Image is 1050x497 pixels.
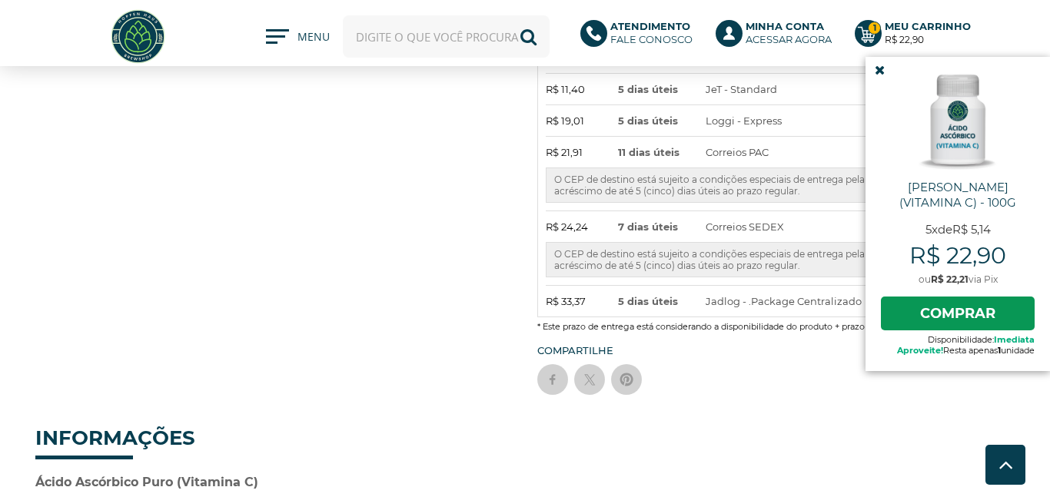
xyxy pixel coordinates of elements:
span: R$ 21,91 [546,144,592,160]
a: AtendimentoFale conosco [580,20,700,54]
img: twitter sharing button [582,372,597,387]
span: Resta apenas unidade [881,345,1035,356]
span: JeT - Standard [706,81,777,97]
span: 11 dias úteis [618,144,680,160]
b: Meu Carrinho [885,20,971,32]
span: de [881,222,1035,237]
span: [PERSON_NAME] (Vitamina C) - 100g [881,180,1035,210]
strong: 1 [868,22,881,35]
span: Correios PAC [706,144,769,160]
p: Fale conosco [610,20,693,46]
div: O CEP de destino está sujeito a condições especiais de entrega pela ECT e será realizada com o ac... [546,167,1006,203]
img: Hopfen Haus BrewShop [109,8,167,65]
span: Correios SEDEX [706,219,784,234]
p: Acessar agora [746,20,832,46]
button: Buscar [507,15,550,58]
span: R$ 11,40 [546,81,592,97]
span: Disponibilidade: [881,334,1035,345]
span: 5 dias úteis [618,293,680,309]
input: Digite o que você procura [343,15,550,58]
button: MENU [266,29,327,45]
img: pinterest sharing button [619,372,634,387]
b: Atendimento [610,20,690,32]
span: Jadlog - .Package Centralizado [706,293,862,309]
span: R$ 33,37 [546,293,592,309]
b: 1 [998,345,1001,356]
span: ou via Pix [881,273,1035,285]
div: * Este prazo de entrega está considerando a disponibilidade do produto + prazo de entrega. [537,321,1015,332]
img: acido-ascorbico-usbwecb0al.jpg [908,72,1008,172]
b: Imediata [994,334,1035,345]
span: MENU [297,29,327,52]
strong: R$ 5,14 [952,222,991,237]
span: 7 dias úteis [618,219,680,234]
span: Loggi - Express [706,113,782,128]
span: 5 dias úteis [618,81,680,97]
span: R$ 19,01 [546,113,592,128]
strong: 5x [925,222,938,237]
a: Comprar [881,297,1035,330]
span: R$ 24,24 [546,219,592,234]
strong: R$ 22,90 [885,34,924,45]
b: Minha Conta [746,20,824,32]
a: Minha ContaAcessar agora [716,20,839,54]
strong: R$ 22,90 [881,241,1035,270]
strong: Ácido Ascórbico Puro (Vitamina C) [35,475,258,489]
img: facebook sharing button [545,372,560,387]
b: Aproveite! [897,345,943,356]
span: 5 dias úteis [618,113,680,128]
div: O CEP de destino está sujeito a condições especiais de entrega pela ECT e será realizada com o ac... [546,242,1006,277]
strong: R$ 22,21 [931,273,969,285]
